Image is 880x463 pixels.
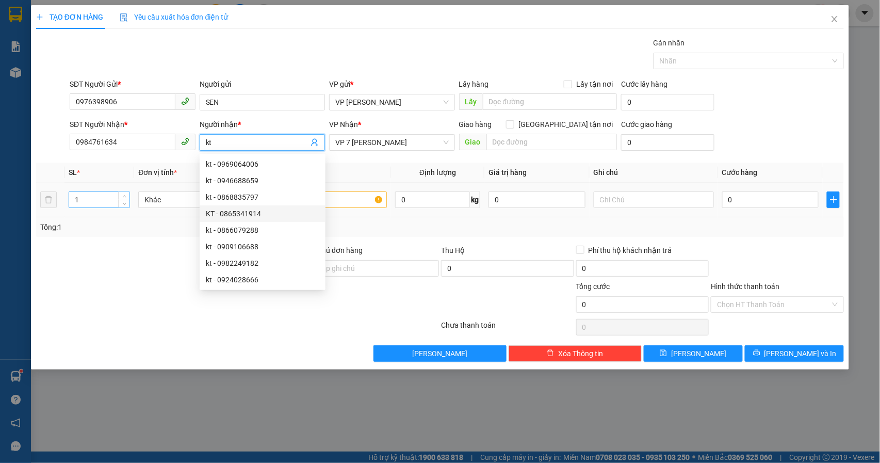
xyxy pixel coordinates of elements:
span: printer [753,349,760,358]
span: plus [827,196,839,204]
div: Chưa thanh toán [440,320,575,338]
div: kt - 0969064006 [200,156,325,172]
span: Giá trị hàng [488,168,527,177]
span: Khác [144,192,252,207]
span: [PERSON_NAME] [671,348,726,359]
span: TẠO ĐƠN HÀNG [36,13,103,21]
div: KT - 0865341914 [206,208,319,219]
div: kt - 0868835797 [206,191,319,203]
button: Close [820,5,849,34]
span: down [121,201,127,207]
input: Ghi chú đơn hàng [306,260,439,277]
span: phone [181,137,189,146]
button: printer[PERSON_NAME] và In [745,345,844,362]
span: Tổng cước [576,282,610,291]
span: Lấy [459,93,483,110]
span: Decrease Value [118,200,129,207]
span: phone [181,97,189,105]
span: [PERSON_NAME] và In [764,348,837,359]
span: Increase Value [118,192,129,200]
label: Ghi chú đơn hàng [306,246,363,254]
div: kt - 0982249182 [206,258,319,269]
div: KT - 0865341914 [200,205,325,222]
button: save[PERSON_NAME] [644,345,743,362]
div: kt - 0866079288 [200,222,325,238]
div: Người nhận [200,119,325,130]
button: deleteXóa Thông tin [509,345,642,362]
div: VP gửi [329,78,455,90]
div: kt - 0982249182 [200,255,325,272]
div: kt - 0868835797 [200,189,325,205]
span: SL [69,168,77,177]
label: Cước giao hàng [621,120,672,129]
span: VP 7 Phạm Văn Đồng [335,135,449,150]
div: kt - 0946688659 [200,172,325,189]
input: 0 [488,191,585,208]
span: plus [36,13,43,21]
span: Giao hàng [459,120,492,129]
span: kg [470,191,480,208]
span: up [121,194,127,200]
input: Dọc đường [483,93,617,110]
div: kt - 0946688659 [206,175,319,186]
span: Lấy tận nơi [572,78,617,90]
div: kt - 0924028666 [206,274,319,285]
input: Dọc đường [486,134,617,150]
span: delete [547,349,554,358]
input: Cước lấy hàng [621,94,714,110]
span: Thu Hộ [441,246,465,254]
span: Giao [459,134,486,150]
div: kt - 0909106688 [206,241,319,252]
label: Cước lấy hàng [621,80,667,88]
div: SĐT Người Nhận [70,119,195,130]
button: delete [40,191,57,208]
input: Ghi Chú [594,191,714,208]
span: [PERSON_NAME] [413,348,468,359]
span: VP Nhận [329,120,358,129]
label: Gán nhãn [654,39,685,47]
span: [GEOGRAPHIC_DATA] tận nơi [514,119,617,130]
input: Cước giao hàng [621,134,714,151]
div: kt - 0969064006 [206,158,319,170]
span: user-add [311,138,319,147]
span: Lấy hàng [459,80,489,88]
span: Phí thu hộ khách nhận trả [584,245,676,256]
img: icon [120,13,128,22]
div: SĐT Người Gửi [70,78,195,90]
div: kt - 0866079288 [206,225,319,236]
span: close [830,15,839,23]
button: [PERSON_NAME] [373,345,507,362]
div: Tổng: 1 [40,221,340,233]
div: kt - 0924028666 [200,272,325,288]
span: Xóa Thông tin [558,348,603,359]
span: Đơn vị tính [138,168,177,177]
th: Ghi chú [590,163,718,183]
span: save [660,349,667,358]
div: Người gửi [200,78,325,90]
span: VP Bảo Hà [335,94,449,110]
div: kt - 0909106688 [200,238,325,255]
span: Cước hàng [722,168,758,177]
span: Yêu cầu xuất hóa đơn điện tử [120,13,229,21]
button: plus [827,191,840,208]
input: VD: Bàn, Ghế [267,191,387,208]
label: Hình thức thanh toán [711,282,779,291]
span: Định lượng [419,168,456,177]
